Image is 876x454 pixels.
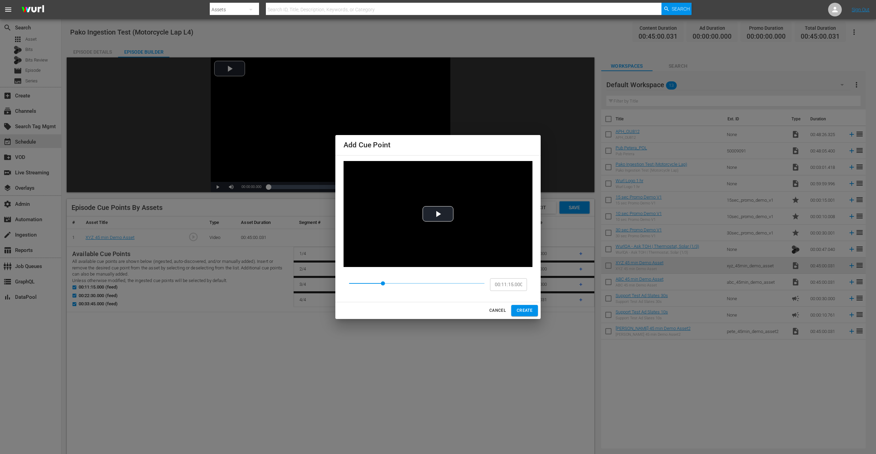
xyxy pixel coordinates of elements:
[4,5,12,14] span: menu
[487,305,508,316] button: CANCEL
[852,7,869,12] a: Sign Out
[344,141,532,149] h4: Add Cue Point
[16,2,49,18] img: ans4CAIJ8jUAAAAAAAAAAAAAAAAAAAAAAAAgQb4GAAAAAAAAAAAAAAAAAAAAAAAAJMjXAAAAAAAAAAAAAAAAAAAAAAAAgAT5G...
[344,161,532,267] div: Video Player
[517,307,532,314] span: CREATE
[489,307,506,314] span: CANCEL
[672,3,690,15] span: Search
[423,206,453,222] button: Play Video
[511,305,538,316] button: CREATE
